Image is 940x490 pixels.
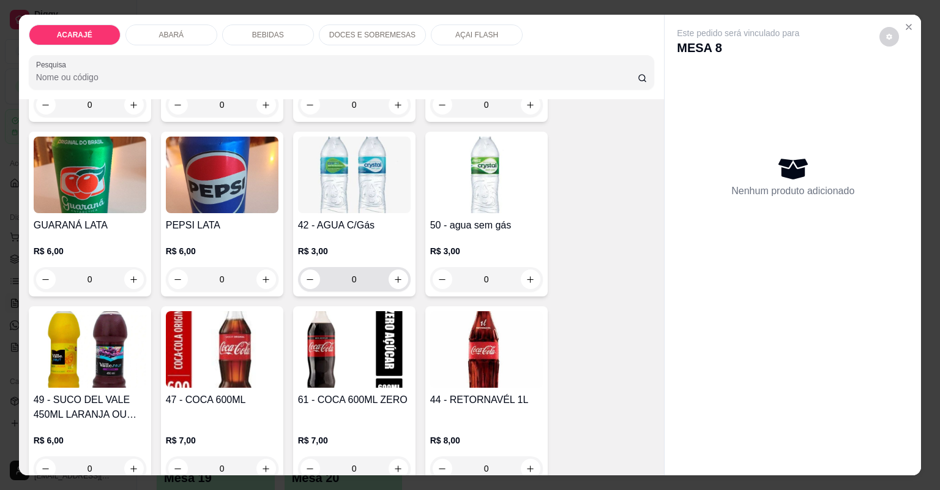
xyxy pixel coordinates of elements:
p: R$ 3,00 [298,245,411,257]
button: increase-product-quantity [124,459,144,478]
button: increase-product-quantity [521,459,540,478]
h4: 50 - agua sem gás [430,218,543,233]
h4: 47 - COCA 600ML [166,393,278,407]
button: increase-product-quantity [256,269,276,289]
button: increase-product-quantity [389,459,408,478]
p: Este pedido será vinculado para [677,27,799,39]
button: decrease-product-quantity [300,459,320,478]
button: decrease-product-quantity [300,269,320,289]
h4: PEPSI LATA [166,218,278,233]
img: product-image [298,137,411,213]
p: R$ 6,00 [34,245,146,257]
p: DOCES E SOBREMESAS [329,30,416,40]
button: decrease-product-quantity [300,95,320,115]
label: Pesquisa [36,59,70,70]
button: decrease-product-quantity [36,459,56,478]
button: increase-product-quantity [389,95,408,115]
button: Close [899,17,919,37]
img: product-image [430,137,543,213]
h4: 44 - RETORNAVÉL 1L [430,393,543,407]
input: Pesquisa [36,71,638,83]
p: AÇAI FLASH [455,30,498,40]
p: ABARÁ [159,30,184,40]
h4: 61 - COCA 600ML ZERO [298,393,411,407]
button: increase-product-quantity [124,269,144,289]
button: decrease-product-quantity [168,459,188,478]
img: product-image [430,311,543,388]
button: increase-product-quantity [256,459,276,478]
p: R$ 6,00 [166,245,278,257]
button: decrease-product-quantity [879,27,899,47]
p: R$ 8,00 [430,434,543,447]
button: increase-product-quantity [521,95,540,115]
h4: 49 - SUCO DEL VALE 450ML LARANJA OU UVA [34,393,146,422]
button: increase-product-quantity [389,269,408,289]
img: product-image [34,311,146,388]
button: decrease-product-quantity [433,269,452,289]
button: decrease-product-quantity [36,269,56,289]
img: product-image [166,311,278,388]
img: product-image [34,137,146,213]
img: product-image [166,137,278,213]
p: R$ 7,00 [166,434,278,447]
p: R$ 6,00 [34,434,146,447]
p: ACARAJÉ [57,30,92,40]
h4: GUARANÁ LATA [34,218,146,233]
h4: 42 - AGUA C/Gás [298,218,411,233]
img: product-image [298,311,411,388]
p: BEBIDAS [252,30,284,40]
button: decrease-product-quantity [433,459,452,478]
p: MESA 8 [677,39,799,56]
button: decrease-product-quantity [168,269,188,289]
button: increase-product-quantity [521,269,540,289]
p: R$ 3,00 [430,245,543,257]
p: R$ 7,00 [298,434,411,447]
p: Nenhum produto adicionado [731,184,854,198]
button: decrease-product-quantity [433,95,452,115]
